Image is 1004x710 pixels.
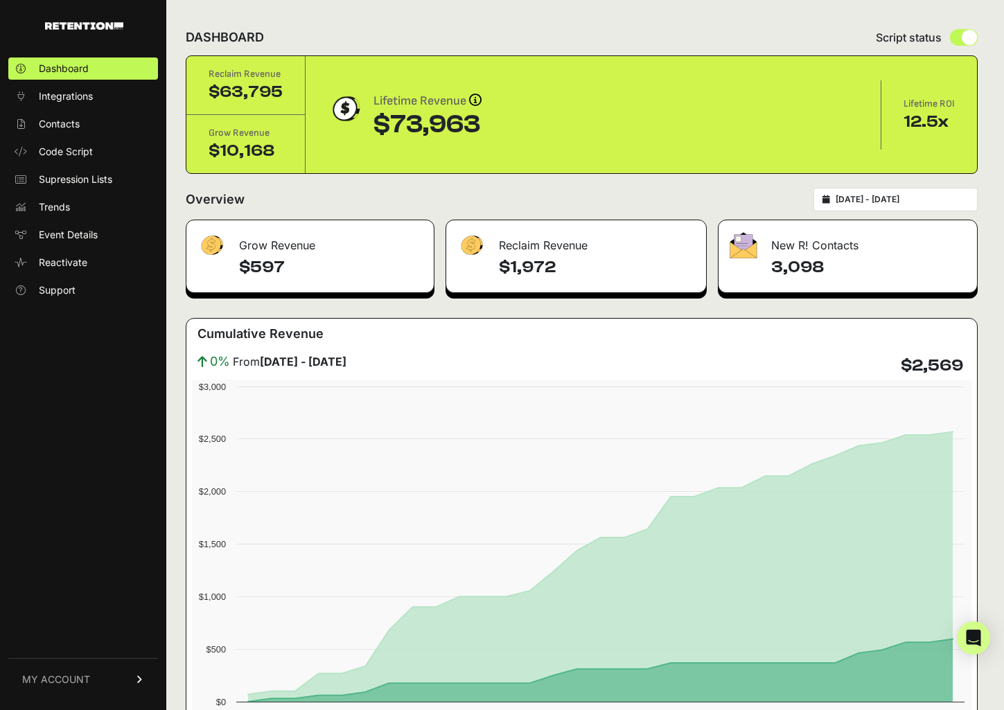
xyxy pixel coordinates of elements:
text: $1,000 [199,592,226,602]
strong: [DATE] - [DATE] [260,355,346,369]
span: Script status [876,29,942,46]
div: Open Intercom Messenger [957,621,990,655]
h4: $2,569 [901,355,963,377]
span: Trends [39,200,70,214]
text: $1,500 [199,539,226,549]
h2: DASHBOARD [186,28,264,47]
div: Grow Revenue [209,126,283,140]
h4: 3,098 [771,256,966,278]
span: Integrations [39,89,93,103]
span: Support [39,283,76,297]
a: Reactivate [8,251,158,274]
a: Event Details [8,224,158,246]
div: $10,168 [209,140,283,162]
span: Supression Lists [39,172,112,186]
div: $73,963 [373,111,482,139]
img: dollar-coin-05c43ed7efb7bc0c12610022525b4bbbb207c7efeef5aecc26f025e68dcafac9.png [328,91,362,126]
span: MY ACCOUNT [22,673,90,686]
span: Code Script [39,145,93,159]
div: Lifetime Revenue [373,91,482,111]
span: From [233,353,346,370]
a: Support [8,279,158,301]
div: Reclaim Revenue [446,220,706,262]
a: Supression Lists [8,168,158,190]
img: fa-dollar-13500eef13a19c4ab2b9ed9ad552e47b0d9fc28b02b83b90ba0e00f96d6372e9.png [457,232,485,259]
h4: $1,972 [499,256,695,278]
h4: $597 [239,256,423,278]
div: $63,795 [209,81,283,103]
a: Code Script [8,141,158,163]
a: Integrations [8,85,158,107]
span: Dashboard [39,62,89,76]
img: fa-envelope-19ae18322b30453b285274b1b8af3d052b27d846a4fbe8435d1a52b978f639a2.png [730,232,757,258]
img: Retention.com [45,22,123,30]
div: 12.5x [904,111,955,133]
img: fa-dollar-13500eef13a19c4ab2b9ed9ad552e47b0d9fc28b02b83b90ba0e00f96d6372e9.png [197,232,225,259]
a: MY ACCOUNT [8,658,158,700]
span: 0% [210,352,230,371]
text: $2,000 [199,486,226,497]
text: $500 [206,644,226,655]
h2: Overview [186,190,245,209]
div: New R! Contacts [719,220,977,262]
div: Reclaim Revenue [209,67,283,81]
a: Trends [8,196,158,218]
div: Grow Revenue [186,220,434,262]
text: $2,500 [199,434,226,444]
a: Contacts [8,113,158,135]
span: Event Details [39,228,98,242]
h3: Cumulative Revenue [197,324,324,344]
text: $3,000 [199,382,226,392]
a: Dashboard [8,57,158,80]
span: Contacts [39,117,80,131]
text: $0 [216,697,226,707]
div: Lifetime ROI [904,97,955,111]
span: Reactivate [39,256,87,269]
